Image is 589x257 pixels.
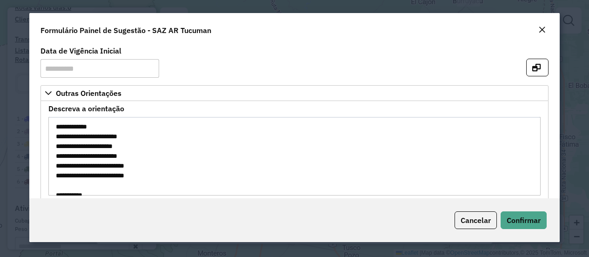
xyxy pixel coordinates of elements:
span: Cancelar [461,216,491,225]
button: Cancelar [455,211,497,229]
button: Close [535,24,549,36]
div: Outras Orientações [40,101,548,208]
h4: Formulário Painel de Sugestão - SAZ AR Tucuman [40,25,211,36]
span: Outras Orientações [56,89,121,97]
em: Fechar [538,26,546,34]
button: Confirmar [501,211,547,229]
label: Descreva a orientação [48,103,124,114]
label: Data de Vigência Inicial [40,45,121,56]
span: Confirmar [507,216,541,225]
a: Outras Orientações [40,85,548,101]
hb-button: Abrir em nova aba [526,62,549,71]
